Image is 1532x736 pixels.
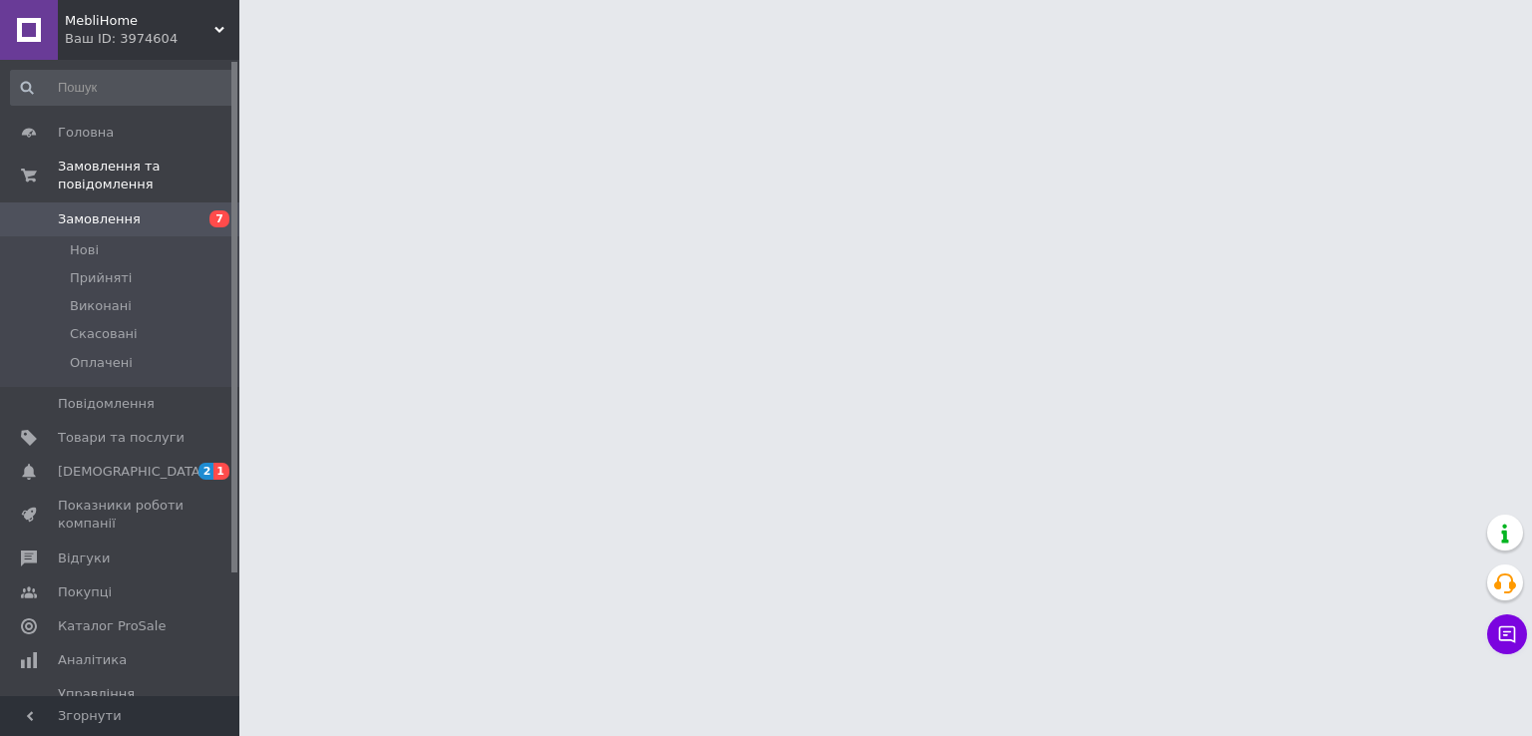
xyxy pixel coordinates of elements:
[58,550,110,567] span: Відгуки
[58,124,114,142] span: Головна
[58,463,205,481] span: [DEMOGRAPHIC_DATA]
[70,325,138,343] span: Скасовані
[10,70,235,106] input: Пошук
[70,297,132,315] span: Виконані
[65,30,239,48] div: Ваш ID: 3974604
[1487,614,1527,654] button: Чат з покупцем
[58,395,155,413] span: Повідомлення
[209,210,229,227] span: 7
[58,210,141,228] span: Замовлення
[58,583,112,601] span: Покупці
[70,269,132,287] span: Прийняті
[213,463,229,480] span: 1
[65,12,214,30] span: MebliHome
[58,158,239,193] span: Замовлення та повідомлення
[58,429,185,447] span: Товари та послуги
[58,651,127,669] span: Аналітика
[198,463,214,480] span: 2
[58,497,185,533] span: Показники роботи компанії
[58,685,185,721] span: Управління сайтом
[70,354,133,372] span: Оплачені
[70,241,99,259] span: Нові
[58,617,166,635] span: Каталог ProSale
